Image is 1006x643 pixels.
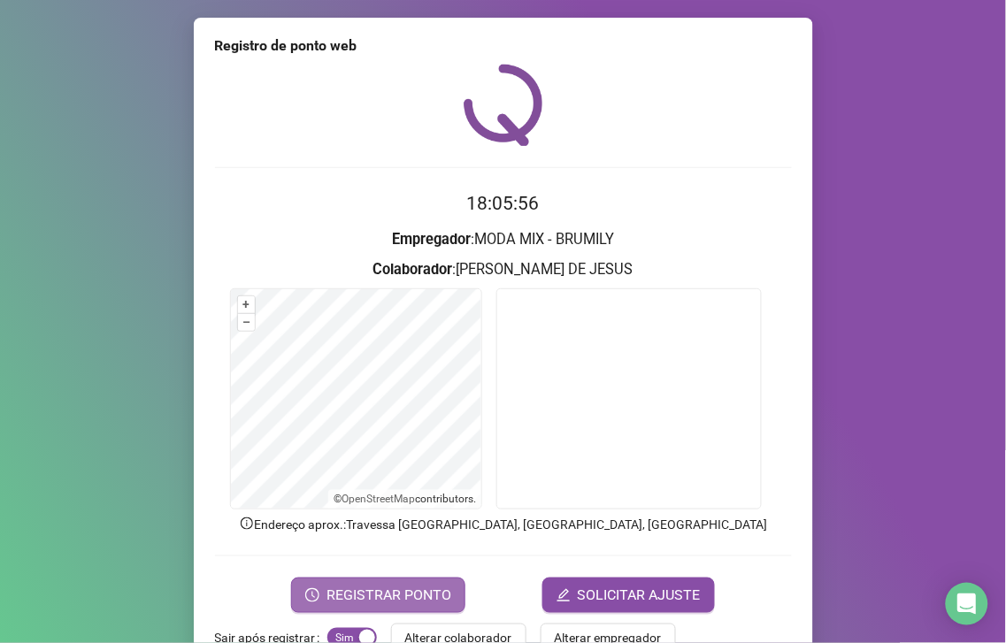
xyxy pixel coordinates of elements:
[557,588,571,602] span: edit
[215,228,792,251] h3: : MODA MIX - BRUMILY
[326,585,451,606] span: REGISTRAR PONTO
[238,314,255,331] button: –
[946,583,988,625] div: Open Intercom Messenger
[239,516,255,532] span: info-circle
[392,231,471,248] strong: Empregador
[215,515,792,534] p: Endereço aprox. : Travessa [GEOGRAPHIC_DATA], [GEOGRAPHIC_DATA], [GEOGRAPHIC_DATA]
[238,296,255,313] button: +
[334,493,476,505] li: © contributors.
[464,64,543,146] img: QRPoint
[305,588,319,602] span: clock-circle
[291,578,465,613] button: REGISTRAR PONTO
[215,35,792,57] div: Registro de ponto web
[373,261,453,278] strong: Colaborador
[578,585,701,606] span: SOLICITAR AJUSTE
[215,258,792,281] h3: : [PERSON_NAME] DE JESUS
[467,193,540,214] time: 18:05:56
[342,493,415,505] a: OpenStreetMap
[542,578,715,613] button: editSOLICITAR AJUSTE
